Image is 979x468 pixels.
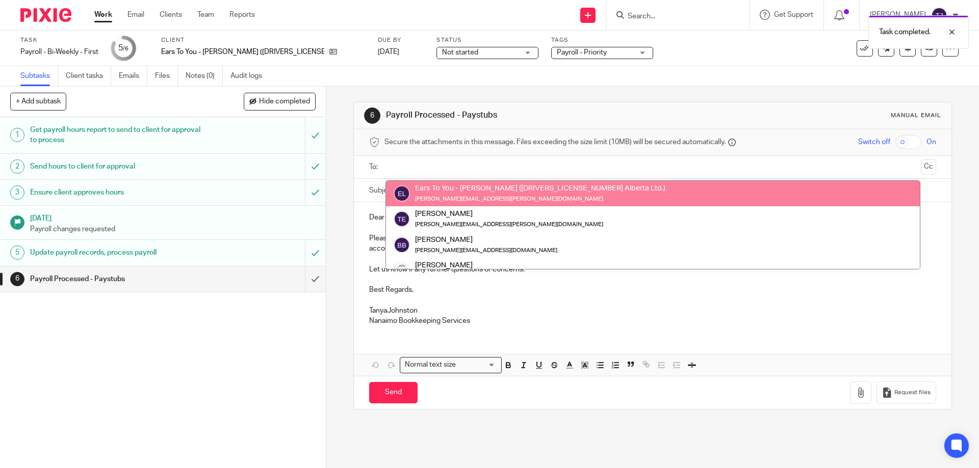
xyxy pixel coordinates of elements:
a: Client tasks [66,66,111,86]
span: Request files [894,389,931,397]
span: Switch off [858,137,890,147]
div: Manual email [891,112,941,120]
span: On [926,137,936,147]
span: Normal text size [402,360,458,370]
label: Task [20,36,98,44]
div: [PERSON_NAME] [415,260,557,270]
div: 5 [10,245,24,260]
img: Copy%20of%20Rockies%20accounting%20v3%20(1).png [394,262,410,279]
h1: Send hours to client for approval [30,159,207,174]
button: + Add subtask [10,93,66,110]
p: Ears To You - [PERSON_NAME] ([DRIVERS_LICENSE_NUMBER] Alberta Ltd.) [161,47,324,57]
img: svg%3E [394,237,410,253]
img: svg%3E [394,185,410,202]
label: Client [161,36,365,44]
small: [PERSON_NAME][EMAIL_ADDRESS][PERSON_NAME][DOMAIN_NAME] [415,196,603,202]
div: 1 [10,128,24,142]
div: 6 [364,107,380,124]
small: /6 [123,46,128,51]
p: Let us know if any further questions or concerns. [369,264,936,274]
h1: Payroll Processed - Paystubs [386,110,675,121]
div: Payroll - Bi-Weekly - First [20,47,98,57]
a: Files [155,66,178,86]
p: Task completed. [879,27,931,37]
label: Due by [378,36,424,44]
a: Clients [160,10,182,20]
img: svg%3E [931,7,947,23]
a: Audit logs [230,66,270,86]
a: Email [127,10,144,20]
button: Cc [921,159,936,175]
span: Not started [442,49,478,56]
a: Reports [229,10,255,20]
label: Status [436,36,538,44]
p: Nanaimo Bookkeeping Services [369,316,936,326]
span: Hide completed [259,98,310,106]
a: Team [197,10,214,20]
div: Ears To You - [PERSON_NAME] ([DRIVERS_LICENSE_NUMBER] Alberta Ltd.) [415,183,665,194]
span: [DATE] [378,48,399,56]
h1: Update payroll records, process payroll [30,245,207,260]
small: [PERSON_NAME][EMAIL_ADDRESS][PERSON_NAME][DOMAIN_NAME] [415,222,603,227]
input: Search for option [459,360,496,370]
p: Payroll changes requested [30,224,316,234]
div: Search for option [400,357,502,373]
a: Subtasks [20,66,58,86]
p: TanyaJohnston [369,306,936,316]
button: Request files [877,381,936,404]
img: svg%3E [394,211,410,227]
h1: [DATE] [30,211,316,224]
input: Send [369,382,418,404]
a: Notes (0) [186,66,223,86]
p: Best Regards, [369,285,936,295]
a: Emails [119,66,147,86]
span: Payroll - Priority [557,49,607,56]
h1: Payroll Processed - Paystubs [30,271,207,287]
small: [PERSON_NAME][EMAIL_ADDRESS][DOMAIN_NAME] [415,247,557,253]
img: Pixie [20,8,71,22]
span: Secure the attachments in this message. Files exceeding the size limit (10MB) will be secured aut... [384,137,726,147]
button: Hide completed [244,93,316,110]
div: 5 [118,42,128,54]
p: Dear [PERSON_NAME], [369,212,936,223]
div: 2 [10,159,24,174]
label: Subject: [369,185,396,196]
h1: Ensure client approves hours [30,185,207,200]
p: Please see attached for the paystubs for the upcoming payroll, you will also receive a confirmati... [369,233,936,254]
a: Work [94,10,112,20]
h1: Get payroll hours report to send to client for approval to process [30,122,207,148]
div: 3 [10,185,24,200]
div: [PERSON_NAME] [415,234,557,244]
label: To: [369,162,380,172]
div: 6 [10,272,24,286]
div: [PERSON_NAME] [415,209,603,219]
